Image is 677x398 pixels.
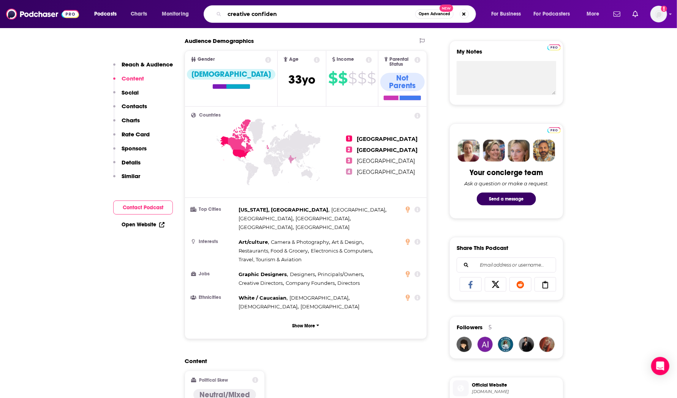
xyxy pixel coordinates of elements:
[346,147,352,153] span: 2
[122,89,139,96] p: Social
[547,43,561,51] a: Pro website
[458,140,480,162] img: Sydney Profile
[113,159,141,173] button: Details
[338,72,347,84] span: $
[288,72,315,87] span: 33 yo
[296,215,350,221] span: [GEOGRAPHIC_DATA]
[122,172,140,180] p: Similar
[650,6,667,22] img: User Profile
[457,244,508,251] h3: Share This Podcast
[286,279,336,287] span: ,
[332,238,364,246] span: ,
[478,337,493,352] img: Aldee
[328,72,337,84] span: $
[380,73,425,91] div: Not Parents
[157,8,199,20] button: open menu
[286,280,335,286] span: Company Founders
[457,257,556,273] div: Search followers
[650,6,667,22] span: Logged in as WE_Broadcast
[239,295,286,301] span: White / Caucasian
[509,277,531,292] a: Share on Reddit
[331,207,385,213] span: [GEOGRAPHIC_DATA]
[239,271,287,277] span: Graphic Designers
[271,239,329,245] span: Camera & Photography
[348,72,357,84] span: $
[318,271,363,277] span: Principals/Owners
[464,180,549,186] div: Ask a question or make a request.
[113,145,147,159] button: Sponsors
[239,303,297,310] span: [DEMOGRAPHIC_DATA]
[239,270,288,279] span: ,
[296,224,350,230] span: [GEOGRAPHIC_DATA]
[239,279,284,287] span: ,
[535,277,557,292] a: Copy Link
[113,172,140,186] button: Similar
[489,324,492,331] div: 5
[533,140,555,162] img: Jon Profile
[651,357,669,375] div: Open Intercom Messenger
[239,302,299,311] span: ,
[357,169,415,175] span: [GEOGRAPHIC_DATA]
[198,57,215,62] span: Gender
[122,159,141,166] p: Details
[539,337,555,352] img: e-ma
[519,337,534,352] a: JohirMia
[289,295,348,301] span: [DEMOGRAPHIC_DATA]
[239,248,308,254] span: Restaurants, Food & Grocery
[191,239,236,244] h3: Interests
[498,337,513,352] img: JasmineDesigns
[239,294,288,302] span: ,
[185,357,421,365] h2: Content
[185,37,254,44] h2: Audience Demographics
[113,61,173,75] button: Reach & Audience
[491,9,521,19] span: For Business
[122,61,173,68] p: Reach & Audience
[239,215,293,221] span: [GEOGRAPHIC_DATA]
[472,389,560,395] span: ideou.com
[113,201,173,215] button: Contact Podcast
[357,158,415,164] span: [GEOGRAPHIC_DATA]
[239,205,329,214] span: ,
[337,57,354,62] span: Income
[187,69,275,80] div: [DEMOGRAPHIC_DATA]
[301,303,359,310] span: [DEMOGRAPHIC_DATA]
[457,48,556,61] label: My Notes
[131,9,147,19] span: Charts
[611,8,623,21] a: Show notifications dropdown
[239,239,268,245] span: Art/culture
[122,131,150,138] p: Rate Card
[318,270,364,279] span: ,
[89,8,127,20] button: open menu
[486,8,531,20] button: open menu
[460,277,482,292] a: Share on Facebook
[415,9,454,19] button: Open AdvancedNew
[357,72,366,84] span: $
[472,382,560,389] span: Official Website
[311,248,372,254] span: Electronics & Computers
[457,324,482,331] span: Followers
[239,256,302,262] span: Travel, Tourism & Aviation
[122,145,147,152] p: Sponsors
[346,169,352,175] span: 4
[191,295,236,300] h3: Ethnicities
[389,57,413,67] span: Parental Status
[239,207,328,213] span: [US_STATE], [GEOGRAPHIC_DATA]
[94,9,117,19] span: Podcasts
[289,294,350,302] span: ,
[650,6,667,22] button: Show profile menu
[113,89,139,103] button: Social
[239,280,283,286] span: Creative Directors
[470,168,543,177] div: Your concierge team
[122,75,144,82] p: Content
[239,224,293,230] span: [GEOGRAPHIC_DATA]
[122,221,165,228] a: Open Website
[367,72,376,84] span: $
[463,258,550,272] input: Email address or username...
[311,246,373,255] span: ,
[191,272,236,276] h3: Jobs
[113,103,147,117] button: Contacts
[453,381,560,396] a: Official Website[DOMAIN_NAME]
[357,136,418,142] span: [GEOGRAPHIC_DATA]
